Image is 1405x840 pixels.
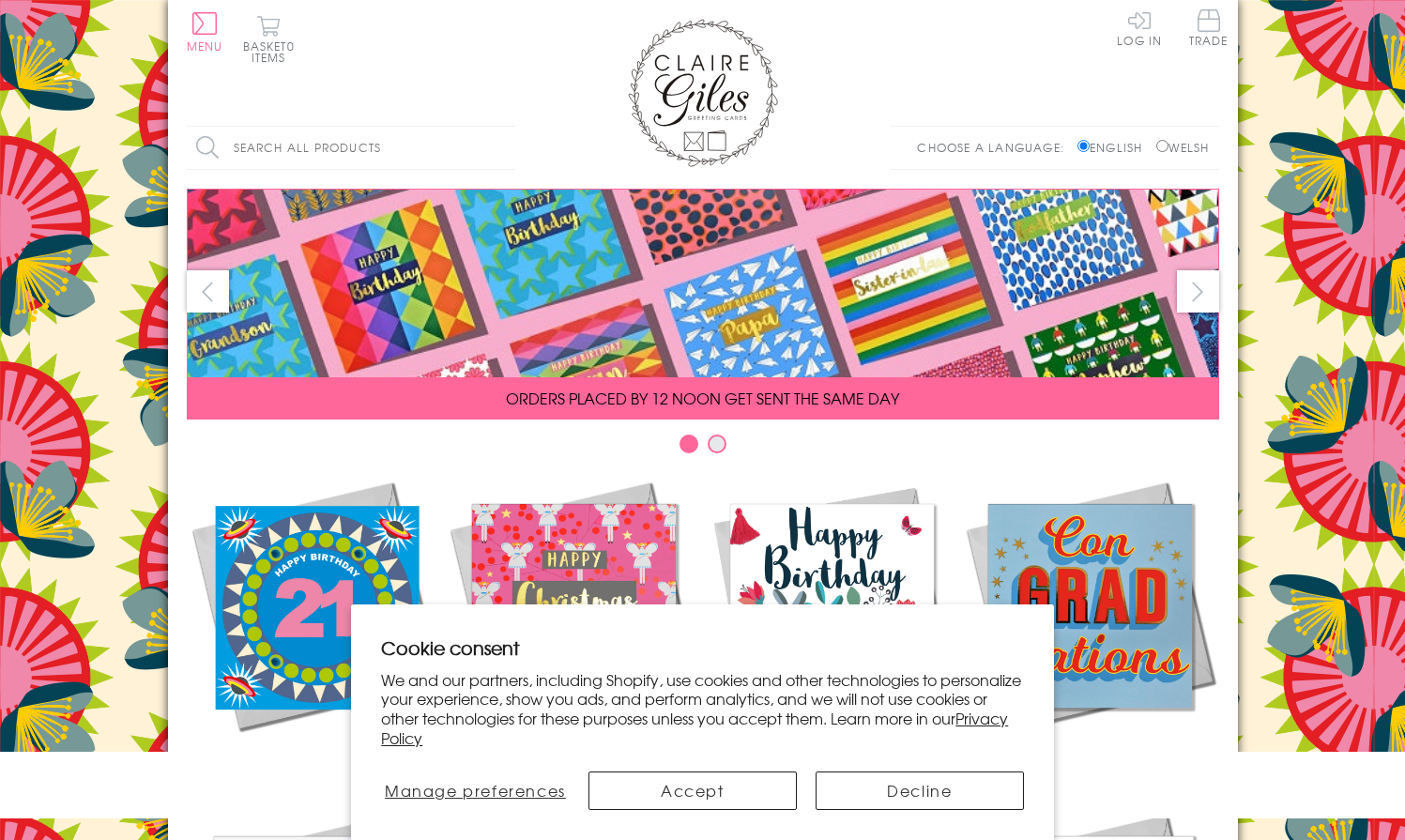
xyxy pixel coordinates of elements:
[1189,9,1229,50] a: Trade
[187,477,445,771] a: New Releases
[1156,139,1210,156] label: Welsh
[253,749,376,771] span: New Releases
[961,477,1219,771] a: Academic
[708,435,726,453] button: Carousel Page 2
[381,670,1024,748] p: We and our partners, including Shopify, use cookies and other technologies to personalize your ex...
[381,634,1024,661] h2: Cookie consent
[703,477,961,771] a: Birthdays
[381,771,569,810] button: Manage preferences
[381,707,1008,749] a: Privacy Policy
[252,38,295,66] span: 0 items
[1156,140,1168,152] input: Welsh
[680,435,698,453] button: Carousel Page 1 (Current Slide)
[1077,140,1090,152] input: English
[243,15,295,63] button: Basket0 items
[1117,9,1162,46] a: Log In
[187,12,223,52] button: Menu
[816,771,1024,810] button: Decline
[187,38,223,54] span: Menu
[445,477,703,771] a: Christmas
[187,434,1219,463] div: Carousel Pagination
[1177,270,1219,313] button: next
[1077,139,1152,156] label: English
[917,139,1074,156] p: Choose a language:
[187,270,229,313] button: prev
[385,779,566,802] span: Manage preferences
[1042,749,1138,771] span: Academic
[496,127,515,169] input: Search
[506,387,899,409] span: ORDERS PLACED BY 12 NOON GET SENT THE SAME DAY
[628,19,778,167] img: Claire Giles Greetings Cards
[187,127,515,169] input: Search all products
[1189,9,1229,46] span: Trade
[588,771,797,810] button: Accept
